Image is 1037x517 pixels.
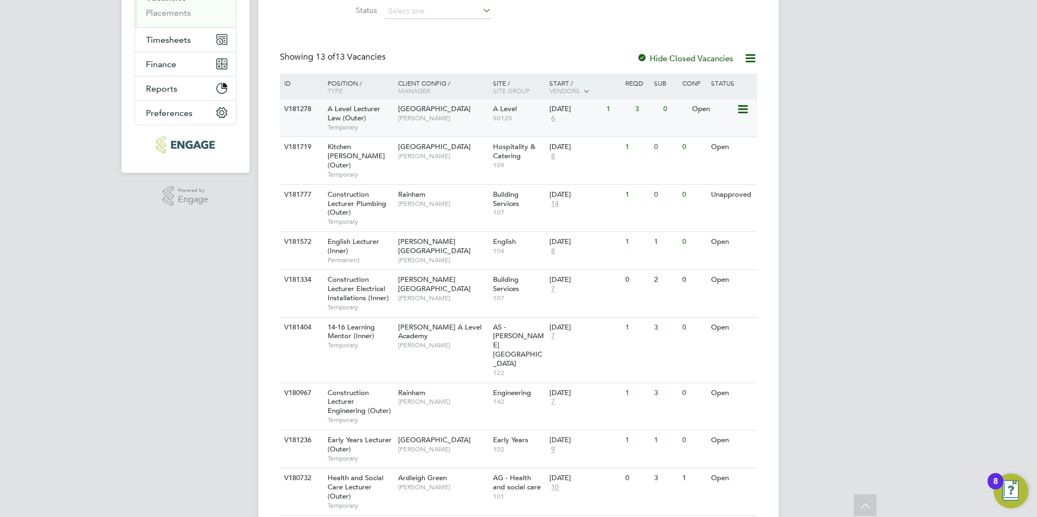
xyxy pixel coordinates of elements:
div: 1 [623,185,651,205]
span: 6 [549,114,556,123]
span: Building Services [493,190,519,208]
div: 0 [651,137,680,157]
span: Early Years Lecturer (Outer) [328,435,392,454]
span: [PERSON_NAME] [398,256,488,264]
div: 1 [680,468,708,488]
span: [GEOGRAPHIC_DATA] [398,435,471,444]
span: Temporary [328,341,393,350]
span: Temporary [328,170,393,179]
span: Powered by [178,186,208,195]
div: 1 [623,318,651,338]
span: Temporary [328,123,393,132]
span: 13 Vacancies [316,51,386,62]
span: A Level Lecturer Law (Outer) [328,104,380,122]
span: [PERSON_NAME] [398,483,488,492]
div: [DATE] [549,237,620,247]
span: [PERSON_NAME] [398,397,488,406]
span: [GEOGRAPHIC_DATA] [398,104,471,113]
a: Go to home page [135,136,236,153]
button: Preferences [135,101,236,125]
span: 50120 [493,114,545,122]
div: Open [708,318,756,338]
span: Reports [146,83,177,94]
div: 0 [623,270,651,290]
button: Reports [135,76,236,100]
div: Status [708,74,756,92]
span: Finance [146,59,176,69]
div: [DATE] [549,275,620,285]
span: Building Services [493,275,519,293]
span: 9 [549,445,556,454]
span: 7 [549,285,556,294]
button: Timesheets [135,28,236,51]
div: V181334 [281,270,319,290]
div: 0 [623,468,651,488]
span: 101 [493,492,545,501]
div: [DATE] [549,143,620,152]
div: ID [281,74,319,92]
span: Temporary [328,454,393,463]
input: Select one [385,4,491,19]
span: Temporary [328,416,393,424]
span: Preferences [146,108,193,118]
div: 3 [651,318,680,338]
span: Kitchen [PERSON_NAME] (Outer) [328,142,385,170]
span: 142 [493,397,545,406]
span: [PERSON_NAME] [398,114,488,122]
span: Ardleigh Green [398,473,447,482]
div: [DATE] [549,190,620,199]
span: A Level [493,104,517,113]
span: [PERSON_NAME] [398,341,488,350]
div: V181278 [281,99,319,119]
div: Site / [490,74,547,100]
div: Open [708,137,756,157]
div: 2 [651,270,680,290]
div: V180732 [281,468,319,488]
span: 7 [549,397,556,406]
span: Construction Lecturer Engineering (Outer) [328,388,391,416]
div: Reqd [623,74,651,92]
span: [PERSON_NAME] [398,152,488,160]
button: Finance [135,52,236,76]
span: 7 [549,332,556,341]
span: [PERSON_NAME][GEOGRAPHIC_DATA] [398,237,471,255]
span: 122 [493,369,545,377]
div: 0 [680,318,708,338]
div: Sub [651,74,680,92]
div: V181719 [281,137,319,157]
span: Construction Lecturer Electrical Installations (Inner) [328,275,389,302]
div: 1 [604,99,632,119]
span: 8 [549,152,556,161]
div: [DATE] [549,389,620,398]
span: 14-16 Learning Mentor (Inner) [328,322,375,341]
div: Open [708,270,756,290]
div: 0 [680,430,708,450]
div: 3 [651,468,680,488]
div: 1 [651,430,680,450]
span: Temporary [328,217,393,226]
button: Open Resource Center, 8 new notifications [994,474,1028,508]
span: AG - Health and social care [493,473,541,492]
span: Temporary [328,501,393,510]
label: Hide Closed Vacancies [637,53,733,63]
div: V181777 [281,185,319,205]
div: 0 [680,232,708,252]
div: Showing [280,51,388,63]
div: [DATE] [549,436,620,445]
span: Temporary [328,303,393,312]
span: English Lecturer (Inner) [328,237,379,255]
span: [PERSON_NAME] [398,199,488,208]
div: Unapproved [708,185,756,205]
div: [DATE] [549,323,620,332]
span: Site Group [493,86,530,95]
label: Status [315,5,377,15]
img: carbonrecruitment-logo-retina.png [156,136,214,153]
div: Position / [319,74,395,100]
div: [DATE] [549,105,601,114]
span: 13 of [316,51,335,62]
span: Permanent [328,256,393,264]
div: 1 [623,430,651,450]
span: [PERSON_NAME] [398,445,488,454]
div: V181404 [281,318,319,338]
span: Rainham [398,190,425,199]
